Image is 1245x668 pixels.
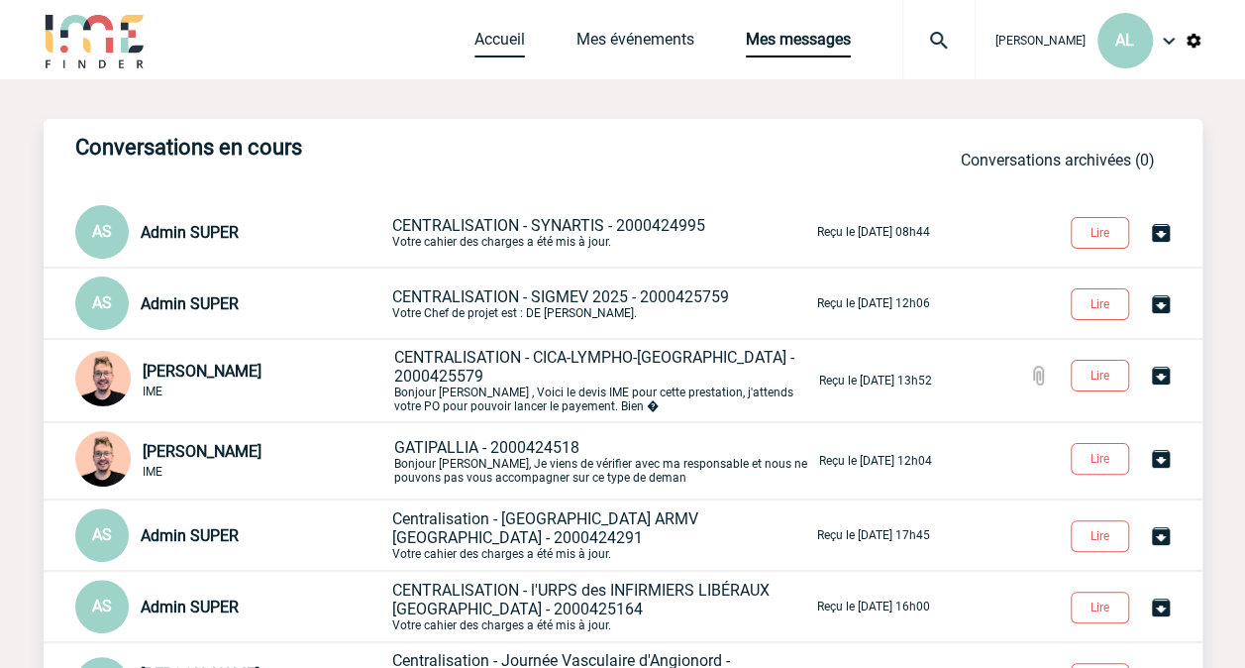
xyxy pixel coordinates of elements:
p: Bonjour [PERSON_NAME] , Voici le devis IME pour cette prestation, j'attends votre PO pour pouvoir... [394,348,815,413]
img: Archiver la conversation [1149,292,1173,316]
a: Lire [1055,525,1149,544]
img: Archiver la conversation [1149,524,1173,548]
span: AS [92,222,112,241]
a: AS Admin SUPER CENTRALISATION - l'URPS des INFIRMIERS LIBÉRAUX [GEOGRAPHIC_DATA] - 2000425164Votr... [75,596,930,614]
p: Votre cahier des charges a été mis à jour. [392,509,813,561]
div: Conversation privée : Client - Agence [75,277,388,330]
span: IME [143,385,162,398]
span: AS [92,293,112,312]
img: Archiver la conversation [1149,596,1173,619]
p: Reçu le [DATE] 12h06 [817,296,930,310]
a: AS Admin SUPER CENTRALISATION - SYNARTIS - 2000424995Votre cahier des charges a été mis à jour. R... [75,221,930,240]
span: GATIPALLIA - 2000424518 [394,438,579,457]
a: Accueil [474,30,525,57]
span: Admin SUPER [141,294,239,313]
div: Conversation privée : Client - Agence [75,205,388,259]
p: Bonjour [PERSON_NAME], Je viens de vérifier avec ma responsable et nous ne pouvons pas vous accom... [394,438,815,485]
p: Reçu le [DATE] 16h00 [817,600,930,613]
a: Lire [1055,597,1149,615]
span: Admin SUPER [141,526,239,545]
a: Lire [1055,448,1149,467]
span: CENTRALISATION - l'URPS des INFIRMIERS LIBÉRAUX [GEOGRAPHIC_DATA] - 2000425164 [392,581,770,618]
button: Lire [1071,288,1129,320]
span: [PERSON_NAME] [143,362,261,381]
span: Admin SUPER [141,223,239,242]
span: [PERSON_NAME] [995,34,1086,48]
p: Votre cahier des charges a été mis à jour. [392,581,813,632]
span: CENTRALISATION - CICA-LYMPHO-[GEOGRAPHIC_DATA] - 2000425579 [394,348,794,386]
span: AS [92,525,112,544]
img: Archiver la conversation [1149,447,1173,471]
img: IME-Finder [44,12,147,68]
a: [PERSON_NAME] IME GATIPALLIA - 2000424518Bonjour [PERSON_NAME], Je viens de vérifier avec ma resp... [75,450,932,469]
img: 129741-1.png [75,431,131,487]
button: Lire [1071,217,1129,249]
p: Reçu le [DATE] 13h52 [819,374,932,388]
a: Conversations archivées (0) [961,151,1155,169]
span: CENTRALISATION - SIGMEV 2025 - 2000425759 [392,287,729,306]
a: Lire [1055,365,1149,384]
div: Conversation privée : Client - Agence [75,351,390,410]
a: Lire [1055,293,1149,312]
a: Mes messages [746,30,851,57]
span: IME [143,465,162,479]
span: Centralisation - [GEOGRAPHIC_DATA] ARMV [GEOGRAPHIC_DATA] - 2000424291 [392,509,698,547]
img: Archiver la conversation [1149,221,1173,245]
button: Lire [1071,592,1129,623]
button: Lire [1071,520,1129,552]
div: Conversation privée : Client - Agence [75,580,388,633]
span: CENTRALISATION - SYNARTIS - 2000424995 [392,216,705,235]
button: Lire [1071,443,1129,475]
span: Admin SUPER [141,598,239,616]
button: Lire [1071,360,1129,391]
span: AS [92,597,112,615]
p: Reçu le [DATE] 17h45 [817,528,930,542]
span: AL [1115,31,1134,50]
div: Conversation privée : Client - Agence [75,508,388,562]
h3: Conversations en cours [75,135,670,160]
img: Archiver la conversation [1149,364,1173,388]
a: Lire [1055,222,1149,241]
img: 129741-1.png [75,351,131,406]
a: Mes événements [576,30,694,57]
p: Votre cahier des charges a été mis à jour. [392,216,813,249]
a: [PERSON_NAME] IME CENTRALISATION - CICA-LYMPHO-[GEOGRAPHIC_DATA] - 2000425579Bonjour [PERSON_NAME... [75,370,932,389]
a: AS Admin SUPER CENTRALISATION - SIGMEV 2025 - 2000425759Votre Chef de projet est : DE [PERSON_NAM... [75,292,930,311]
p: Reçu le [DATE] 08h44 [817,225,930,239]
div: Conversation privée : Client - Agence [75,431,390,491]
p: Reçu le [DATE] 12h04 [819,454,932,468]
a: AS Admin SUPER Centralisation - [GEOGRAPHIC_DATA] ARMV [GEOGRAPHIC_DATA] - 2000424291Votre cahier... [75,524,930,543]
p: Votre Chef de projet est : DE [PERSON_NAME]. [392,287,813,320]
span: [PERSON_NAME] [143,442,261,461]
